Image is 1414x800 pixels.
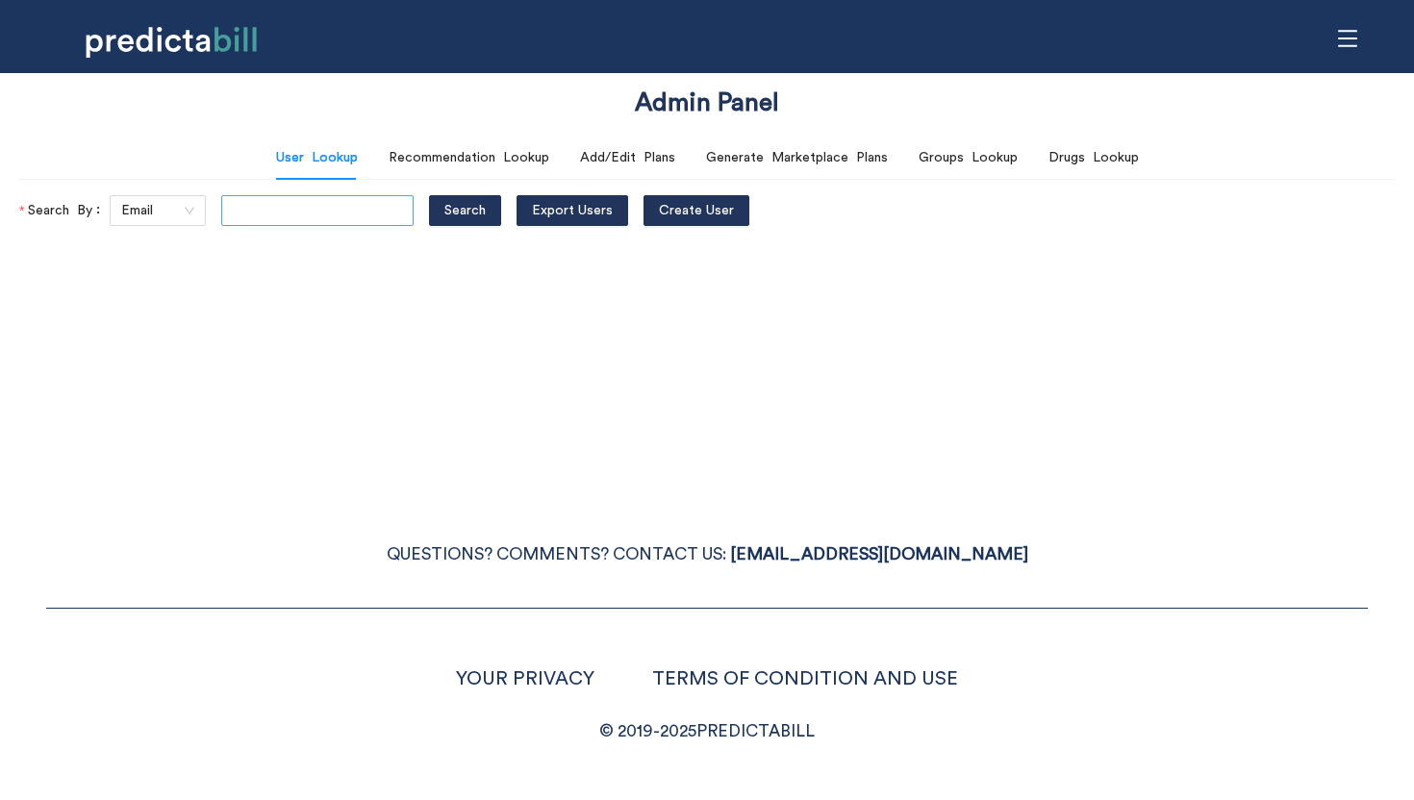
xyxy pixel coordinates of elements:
[635,86,779,121] h1: Admin Panel
[276,147,358,168] div: User Lookup
[706,147,888,168] div: Generate Marketplace Plans
[46,717,1368,746] p: © 2019- 2025 PREDICTABILL
[517,195,628,226] button: Export Users
[659,200,734,221] span: Create User
[456,669,594,688] a: YOUR PRIVACY
[19,195,110,226] label: Search By
[730,546,1028,562] a: [EMAIL_ADDRESS][DOMAIN_NAME]
[532,200,613,221] span: Export Users
[121,196,194,225] span: Email
[652,669,958,688] a: TERMS OF CONDITION AND USE
[644,195,749,226] button: Create User
[444,200,486,221] span: Search
[429,195,501,226] button: Search
[1048,147,1139,168] div: Drugs Lookup
[580,147,675,168] div: Add/Edit Plans
[46,540,1368,569] p: QUESTIONS? COMMENTS? CONTACT US:
[1329,20,1366,57] span: menu
[389,147,549,168] div: Recommendation Lookup
[919,147,1018,168] div: Groups Lookup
